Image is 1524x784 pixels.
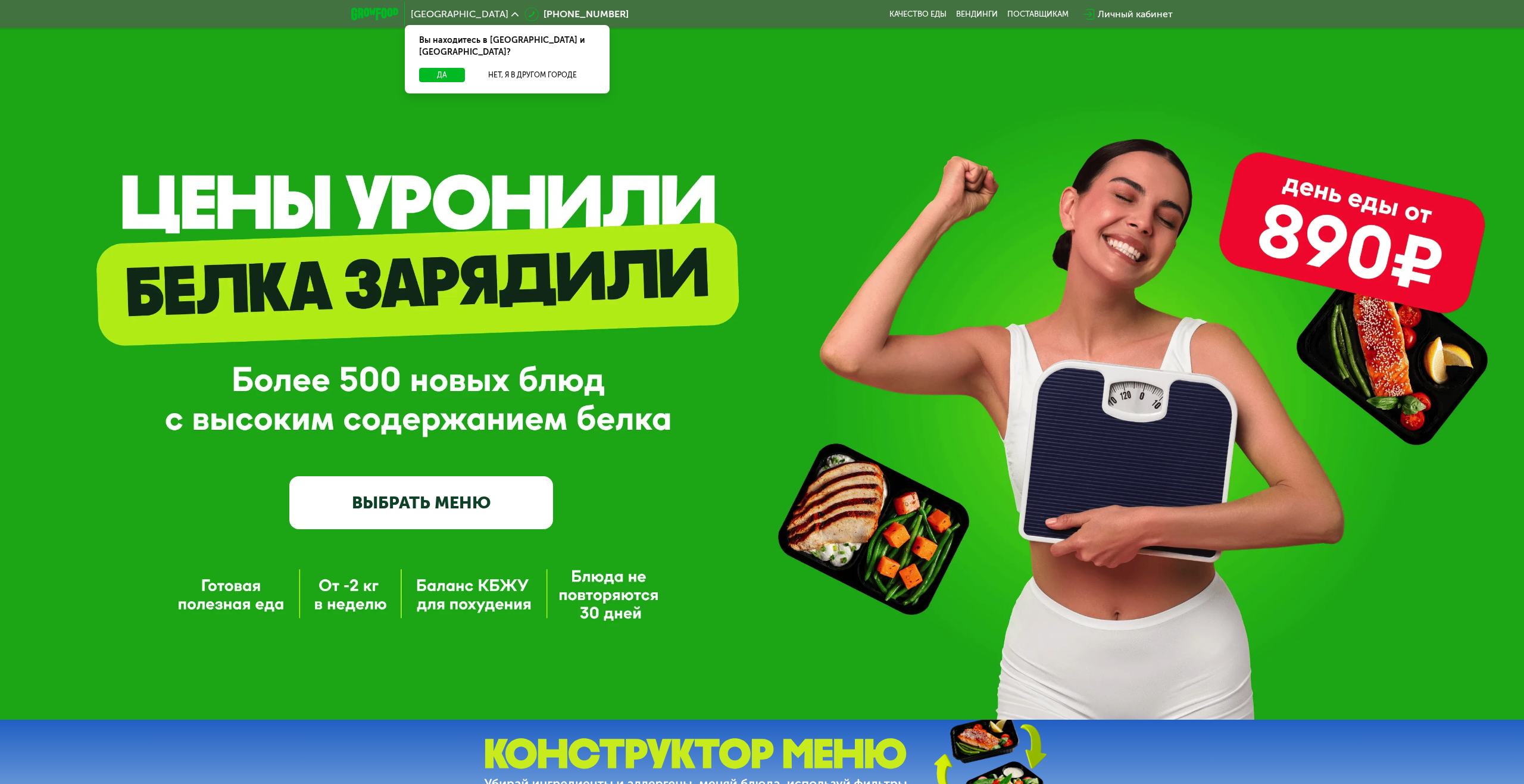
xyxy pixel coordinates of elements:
[524,7,629,21] a: [PHONE_NUMBER]
[1007,10,1069,19] div: поставщикам
[889,10,947,19] a: Качество еды
[419,68,465,82] button: Да
[405,25,610,68] div: Вы находитесь в [GEOGRAPHIC_DATA] и [GEOGRAPHIC_DATA]?
[956,10,998,19] a: Вендинги
[411,10,508,19] span: [GEOGRAPHIC_DATA]
[1098,7,1173,21] div: Личный кабинет
[289,476,553,529] a: ВЫБРАТЬ МЕНЮ
[470,68,595,82] button: Нет, я в другом городе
